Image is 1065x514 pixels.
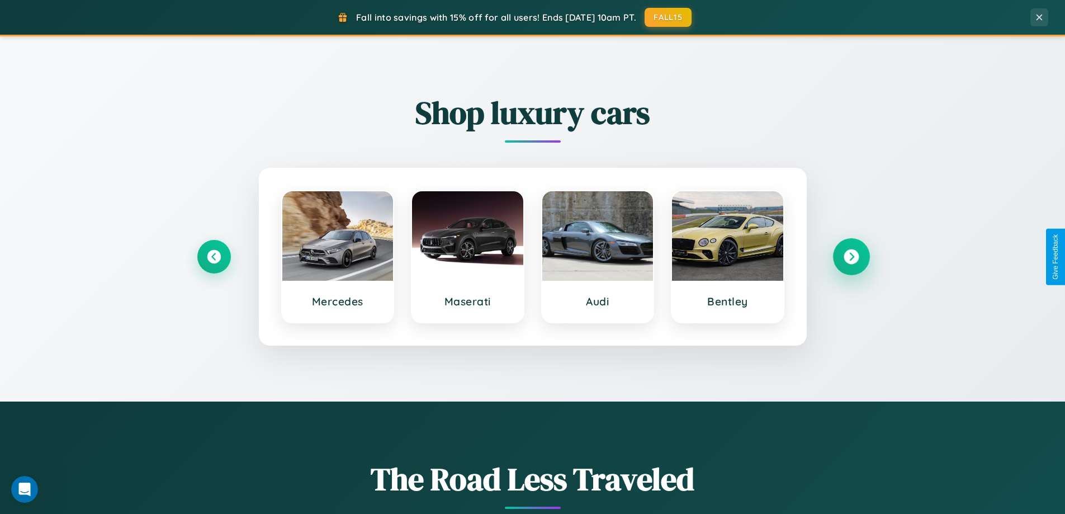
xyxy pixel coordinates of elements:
h3: Audi [553,295,642,308]
span: Fall into savings with 15% off for all users! Ends [DATE] 10am PT. [356,12,636,23]
iframe: Intercom live chat [11,476,38,503]
div: Give Feedback [1052,234,1059,280]
h3: Mercedes [294,295,382,308]
h2: Shop luxury cars [197,91,868,134]
h3: Maserati [423,295,512,308]
h3: Bentley [683,295,772,308]
h1: The Road Less Traveled [197,458,868,501]
button: FALL15 [645,8,692,27]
